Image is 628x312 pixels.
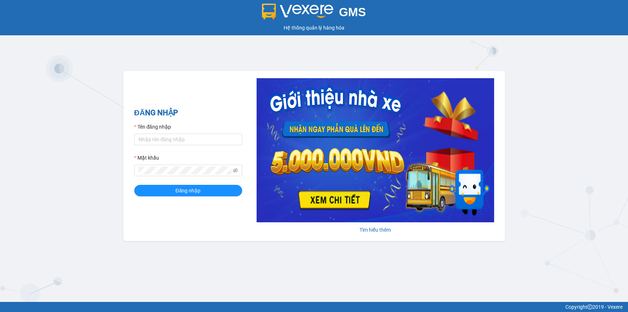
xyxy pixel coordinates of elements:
img: banner-0 [257,78,494,222]
a: GMS [262,11,366,17]
div: Copyright 2019 - Vexere [5,303,623,311]
h2: ĐĂNG NHẬP [134,107,242,119]
div: Tìm hiểu thêm [257,226,494,234]
label: Tên đăng nhập [134,123,171,131]
span: GMS [339,5,366,19]
img: logo 2 [262,4,333,19]
span: copyright [587,304,592,309]
span: eye-invisible [233,168,238,173]
span: Đăng nhập [176,187,201,195]
div: Hệ thống quản lý hàng hóa [2,24,626,32]
label: Mật khẩu [134,154,159,162]
input: Tên đăng nhập [134,134,242,145]
input: Mật khẩu [139,166,231,174]
button: Đăng nhập [134,185,242,196]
